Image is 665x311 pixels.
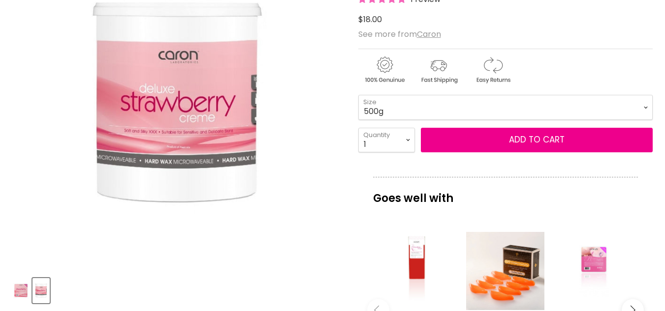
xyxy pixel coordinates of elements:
[12,278,30,303] button: Caron Deluxe Strawberry Creme Hard Wax
[11,275,344,303] div: Product thumbnails
[417,28,441,40] a: Caron
[358,55,411,85] img: genuine.gif
[33,279,49,302] img: Caron Deluxe Strawberry Creme Hard Wax
[358,28,441,40] span: See more from
[13,279,29,302] img: Caron Deluxe Strawberry Creme Hard Wax
[32,278,50,303] button: Caron Deluxe Strawberry Creme Hard Wax
[412,55,465,85] img: shipping.gif
[421,128,653,152] button: Add to cart
[373,177,638,209] p: Goes well with
[358,14,382,25] span: $18.00
[358,128,415,152] select: Quantity
[467,55,519,85] img: returns.gif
